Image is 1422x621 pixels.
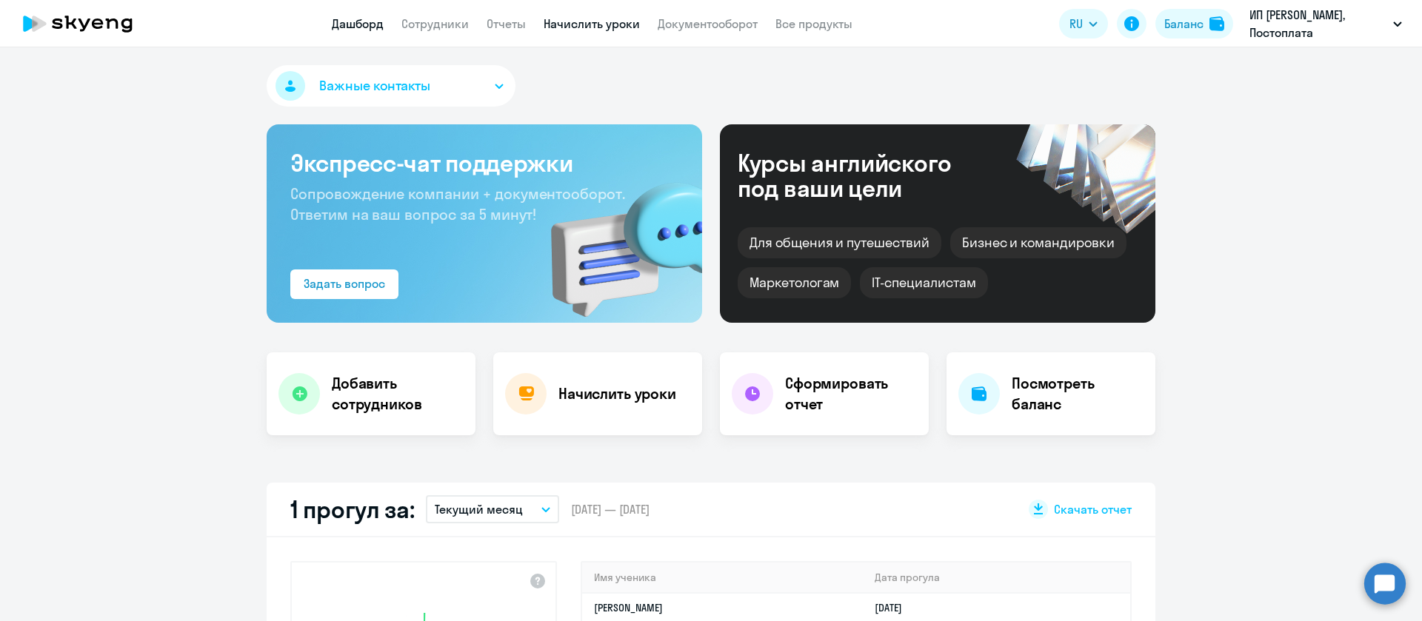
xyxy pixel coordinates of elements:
[875,601,914,614] a: [DATE]
[1242,6,1409,41] button: ИП [PERSON_NAME], Постоплата
[1054,501,1132,517] span: Скачать отчет
[530,156,702,323] img: bg-img
[1155,9,1233,38] button: Балансbalance
[426,495,559,523] button: Текущий месяц
[487,16,526,31] a: Отчеты
[401,16,469,31] a: Сотрудники
[582,563,863,593] th: Имя ученика
[785,373,917,414] h4: Сформировать отчет
[950,227,1126,258] div: Бизнес и командировки
[594,601,663,614] a: [PERSON_NAME]
[1209,16,1224,31] img: balance
[304,275,385,292] div: Задать вопрос
[738,267,851,298] div: Маркетологам
[290,494,414,524] h2: 1 прогул за:
[571,501,650,517] span: [DATE] — [DATE]
[775,16,852,31] a: Все продукты
[332,373,464,414] h4: Добавить сотрудников
[738,150,991,201] div: Курсы английского под ваши цели
[1012,373,1144,414] h4: Посмотреть баланс
[1249,6,1387,41] p: ИП [PERSON_NAME], Постоплата
[558,383,676,404] h4: Начислить уроки
[738,227,941,258] div: Для общения и путешествий
[1164,15,1204,33] div: Баланс
[860,267,987,298] div: IT-специалистам
[290,184,625,224] span: Сопровождение компании + документооборот. Ответим на ваш вопрос за 5 минут!
[658,16,758,31] a: Документооборот
[290,269,398,299] button: Задать вопрос
[863,563,1130,593] th: Дата прогула
[319,76,430,95] span: Важные контакты
[1059,9,1108,38] button: RU
[435,500,523,518] p: Текущий месяц
[544,16,640,31] a: Начислить уроки
[267,65,515,107] button: Важные контакты
[1069,15,1083,33] span: RU
[332,16,384,31] a: Дашборд
[290,148,678,178] h3: Экспресс-чат поддержки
